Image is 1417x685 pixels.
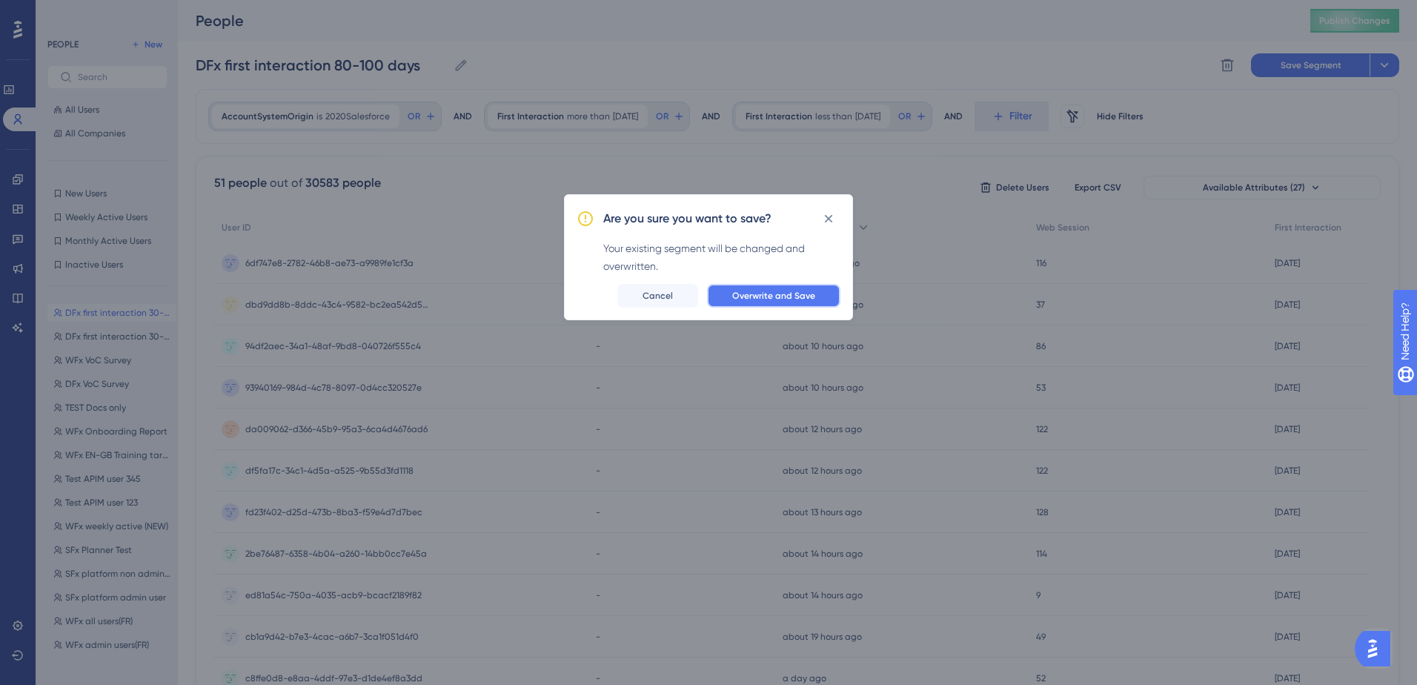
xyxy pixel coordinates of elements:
[1355,626,1399,671] iframe: UserGuiding AI Assistant Launcher
[732,290,815,302] span: Overwrite and Save
[643,290,673,302] span: Cancel
[603,239,840,275] div: Your existing segment will be changed and overwritten.
[35,4,93,21] span: Need Help?
[603,210,771,228] h2: Are you sure you want to save?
